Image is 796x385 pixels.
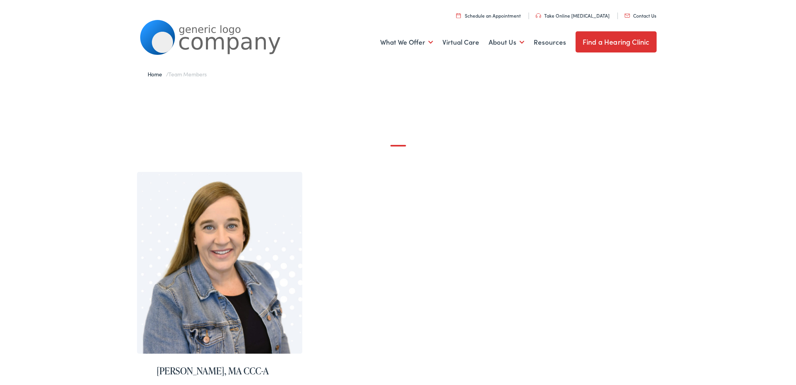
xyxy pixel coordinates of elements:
h2: [PERSON_NAME], MA CCC-A [157,365,283,377]
a: Resources [534,28,566,57]
a: Schedule an Appointment [456,12,521,19]
img: utility icon [456,13,461,18]
a: Find a Hearing Clinic [576,31,657,52]
a: What We Offer [380,28,433,57]
a: Take Online [MEDICAL_DATA] [536,12,610,19]
span: Team Members [168,70,206,78]
img: utility icon [625,14,630,18]
span: / [148,70,207,78]
a: About Us [489,28,524,57]
img: utility icon [536,13,541,18]
a: Home [148,70,166,78]
a: Contact Us [625,12,656,19]
a: Virtual Care [442,28,479,57]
